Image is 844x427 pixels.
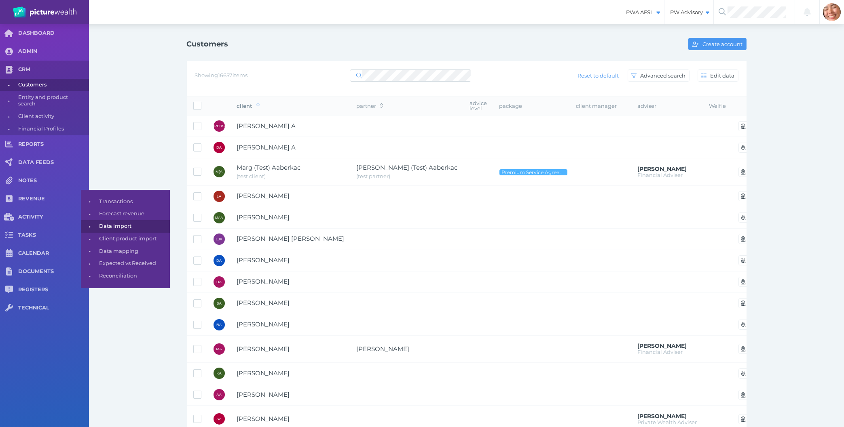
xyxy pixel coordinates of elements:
[357,103,383,109] span: partner
[81,220,170,233] a: •Data import
[18,232,89,239] span: TASKS
[214,343,225,355] div: Mike Abbott
[237,103,260,109] span: client
[214,319,225,330] div: Reg Abbott
[823,3,841,21] img: Sabrina Mena
[13,6,76,18] img: PW
[81,257,170,270] a: •Expected vs Received
[18,110,86,123] span: Client activity
[357,164,458,171] span: William (Test) Aaberkac
[99,220,167,233] span: Data import
[214,255,225,266] div: Dale Abblitt
[18,286,89,293] span: REGISTERS
[638,412,687,420] span: Gareth Healy
[214,124,245,128] span: [PERSON_NAME]
[738,414,749,424] button: Open user's account in Portal
[237,192,290,200] span: Lars Aarekol
[216,301,221,305] span: SA
[638,349,683,355] span: Financial Adviser
[81,234,99,244] span: •
[81,245,170,258] a: •Data mapping
[18,268,89,275] span: DOCUMENTS
[18,123,86,135] span: Financial Profiles
[216,323,222,327] span: RA
[738,368,749,379] button: Open user's account in Portal
[632,97,703,116] th: adviser
[709,72,738,79] span: Edit data
[237,213,290,221] span: Mustafa Al Abbasi
[214,120,225,132] div: Jackson A
[18,196,89,202] span: REVENUE
[698,69,738,82] button: Edit data
[81,221,99,231] span: •
[638,419,697,425] span: Private Wealth Adviser
[628,69,690,82] button: Advanced search
[214,298,225,309] div: Simone Abbott
[638,342,687,349] span: Brad Bond
[493,97,570,116] th: package
[81,196,170,208] a: •Transactions
[357,345,410,353] span: Jennifer Abbott
[738,344,749,354] button: Open user's account in Portal
[237,278,290,285] span: Damien Abbott
[214,389,225,400] div: Angela Abbott
[217,194,221,198] span: LA
[81,271,99,281] span: •
[18,79,86,91] span: Customers
[18,30,89,37] span: DASHBOARD
[18,66,89,73] span: CRM
[738,167,749,177] button: Open user's account in Portal
[216,259,222,263] span: DA
[357,173,391,179] span: test partner
[639,72,689,79] span: Advanced search
[99,208,167,220] span: Forecast revenue
[237,299,290,307] span: Simone Abbott
[216,417,221,421] span: SA
[81,246,99,256] span: •
[214,276,225,288] div: Damien Abbott
[738,143,749,153] button: Open user's account in Portal
[703,97,732,116] th: Welfie
[573,69,622,82] button: Reset to default
[99,233,167,245] span: Client product import
[99,245,167,258] span: Data mapping
[18,141,89,148] span: REPORTS
[701,41,746,47] span: Create account
[214,142,225,153] div: Dahlan A
[738,390,749,400] button: Open user's account in Portal
[738,212,749,223] button: Open user's account in Portal
[738,191,749,201] button: Open user's account in Portal
[81,270,170,282] a: •Reconciliation
[18,214,89,221] span: ACTIVITY
[18,250,89,257] span: CALENDAR
[18,91,86,110] span: Entity and product search
[688,38,746,50] button: Create account
[237,415,290,423] span: Samuel Abbott
[237,345,290,353] span: Mike Abbott
[738,255,749,265] button: Open user's account in Portal
[501,169,566,175] span: Premium Service Agreement - Ongoing
[216,347,222,351] span: MA
[638,172,683,178] span: Financial Adviser
[237,164,301,171] span: Marg (Test) Aaberkac
[237,173,266,179] span: test client
[738,121,749,131] button: Open user's account in Portal
[216,237,222,241] span: LJA
[81,209,99,219] span: •
[195,72,248,78] span: Showing 16657 items
[738,277,749,287] button: Open user's account in Portal
[237,122,296,130] span: Jackson A
[216,145,222,149] span: DA
[570,97,632,116] th: client manager
[81,208,170,220] a: •Forecast revenue
[81,233,170,245] a: •Client product import
[81,196,99,206] span: •
[738,234,749,244] button: Open user's account in Portal
[215,216,223,220] span: MAA
[18,159,89,166] span: DATA FEEDS
[216,170,222,174] span: M(A
[187,40,228,48] h1: Customers
[18,48,89,55] span: ADMIN
[214,413,225,425] div: Samuel Abbott
[237,320,290,328] span: Reg Abbott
